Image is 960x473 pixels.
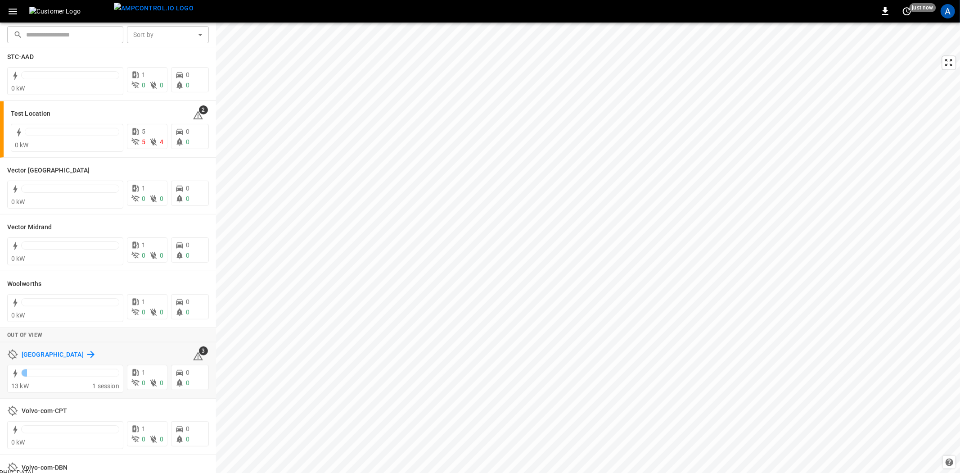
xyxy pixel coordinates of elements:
[11,198,25,205] span: 0 kW
[142,82,145,89] span: 0
[142,185,145,192] span: 1
[142,128,145,135] span: 5
[186,379,189,387] span: 0
[160,436,163,443] span: 0
[11,85,25,92] span: 0 kW
[142,309,145,316] span: 0
[160,195,163,202] span: 0
[22,463,68,473] h6: Volvo-com-DBN
[186,298,189,305] span: 0
[11,255,25,262] span: 0 kW
[142,138,145,146] span: 5
[15,141,29,149] span: 0 kW
[142,195,145,202] span: 0
[7,332,42,338] strong: Out of View
[92,382,119,390] span: 1 session
[142,298,145,305] span: 1
[186,425,189,432] span: 0
[199,105,208,114] span: 2
[186,138,189,146] span: 0
[910,3,936,12] span: just now
[900,4,914,18] button: set refresh interval
[160,252,163,259] span: 0
[160,82,163,89] span: 0
[941,4,955,18] div: profile-icon
[142,369,145,376] span: 1
[186,436,189,443] span: 0
[29,7,110,16] img: Customer Logo
[186,82,189,89] span: 0
[186,195,189,202] span: 0
[142,379,145,387] span: 0
[11,109,50,119] h6: Test Location
[7,223,52,232] h6: Vector Midrand
[22,350,84,360] h6: Carlswald Decor Centre
[186,369,189,376] span: 0
[186,185,189,192] span: 0
[186,128,189,135] span: 0
[160,379,163,387] span: 0
[199,346,208,355] span: 3
[142,241,145,249] span: 1
[7,52,34,62] h6: STC-AAD
[11,382,29,390] span: 13 kW
[186,252,189,259] span: 0
[216,23,960,473] canvas: Map
[142,71,145,78] span: 1
[186,309,189,316] span: 0
[186,71,189,78] span: 0
[160,309,163,316] span: 0
[7,166,90,176] h6: Vector Cape Town
[160,138,163,146] span: 4
[114,3,194,14] img: ampcontrol.io logo
[142,436,145,443] span: 0
[22,406,67,416] h6: Volvo-com-CPT
[7,279,41,289] h6: Woolworths
[11,439,25,446] span: 0 kW
[186,241,189,249] span: 0
[142,252,145,259] span: 0
[11,312,25,319] span: 0 kW
[142,425,145,432] span: 1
